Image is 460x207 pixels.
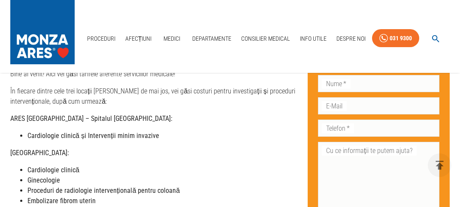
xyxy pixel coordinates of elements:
a: Info Utile [297,30,330,48]
strong: Ginecologie [27,176,60,184]
strong: Cardiologie clinică și Intervenții minim invazive [27,132,159,140]
a: Afecțiuni [122,30,155,48]
a: Consilier Medical [238,30,294,48]
a: Despre Noi [333,30,369,48]
strong: [GEOGRAPHIC_DATA]: [10,149,69,157]
a: Medici [158,30,185,48]
strong: ARES [GEOGRAPHIC_DATA] – Spitalul [GEOGRAPHIC_DATA]: [10,114,172,123]
p: În fiecare dintre cele trei locații [PERSON_NAME] de mai jos, vei găsi costuri pentru investigați... [10,86,301,107]
a: 031 9300 [372,29,419,48]
button: delete [428,153,451,177]
strong: Cardiologie clinică [27,166,79,174]
a: Departamente [189,30,235,48]
strong: Embolizare fibrom uterin [27,197,96,205]
div: 031 9300 [390,33,412,44]
a: Proceduri [84,30,119,48]
p: Bine ai venit! Aici vei găsi tarifele aferente serviciilor medicale! [10,69,301,79]
strong: Proceduri de radiologie intervențională pentru coloană [27,186,180,195]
